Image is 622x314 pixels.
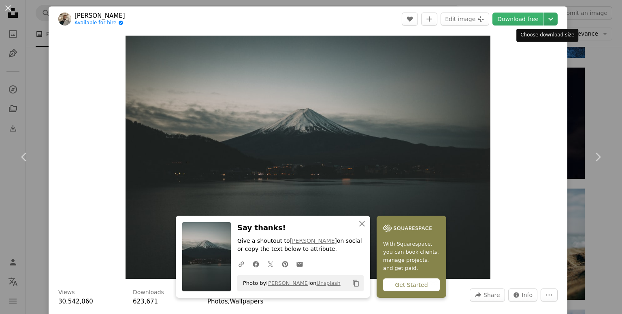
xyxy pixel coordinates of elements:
a: Share on Facebook [249,256,263,272]
button: More Actions [541,289,558,301]
a: Share on Twitter [263,256,278,272]
p: Give a shoutout to on social or copy the text below to attribute. [237,237,364,253]
a: Next [573,118,622,196]
img: Go to Clay Banks's profile [58,13,71,25]
span: Info [522,289,533,301]
span: 623,671 [133,298,158,305]
h3: Views [58,289,75,297]
a: Photos [207,298,228,305]
img: photo of mountain [126,36,490,279]
h3: Say thanks! [237,222,364,234]
a: [PERSON_NAME] [266,280,310,286]
a: With Squarespace, you can book clients, manage projects, and get paid.Get Started [377,216,446,298]
button: Edit image [441,13,489,25]
a: [PERSON_NAME] [75,12,125,20]
a: Share on Pinterest [278,256,292,272]
button: Like [402,13,418,25]
span: 30,542,060 [58,298,93,305]
span: Share [484,289,500,301]
a: Wallpapers [230,298,263,305]
button: Choose download size [544,13,558,25]
a: Unsplash [316,280,340,286]
button: Share this image [470,289,505,301]
button: Copy to clipboard [349,276,363,290]
span: With Squarespace, you can book clients, manage projects, and get paid. [383,240,440,272]
span: , [228,298,230,305]
button: Zoom in on this image [126,36,490,279]
a: Download free [492,13,543,25]
a: [PERSON_NAME] [290,238,337,244]
button: Add to Collection [421,13,437,25]
img: file-1747939142011-51e5cc87e3c9 [383,222,432,234]
a: Share over email [292,256,307,272]
a: Available for hire [75,20,125,26]
button: Stats about this image [508,289,538,301]
h3: Downloads [133,289,164,297]
span: Photo by on [239,277,341,290]
div: Get Started [383,278,440,291]
div: Choose download size [516,29,578,42]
